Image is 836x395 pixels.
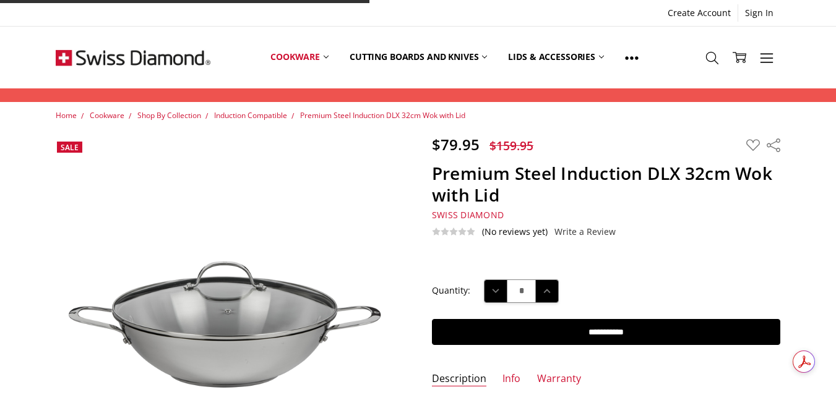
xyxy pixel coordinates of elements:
[432,209,504,221] span: Swiss Diamond
[537,372,581,386] a: Warranty
[432,134,480,155] span: $79.95
[498,30,614,85] a: Lids & Accessories
[489,137,533,154] span: $159.95
[56,27,210,88] img: Free Shipping On Every Order
[137,110,201,121] a: Shop By Collection
[300,110,465,121] a: Premium Steel Induction DLX 32cm Wok with Lid
[432,284,470,297] label: Quantity:
[214,110,287,121] a: Induction Compatible
[90,110,124,121] a: Cookware
[432,372,486,386] a: Description
[502,372,520,386] a: Info
[432,163,780,206] h1: Premium Steel Induction DLX 32cm Wok with Lid
[738,4,780,22] a: Sign In
[56,110,77,121] a: Home
[61,142,79,153] span: Sale
[554,227,616,237] a: Write a Review
[339,30,498,85] a: Cutting boards and knives
[482,227,548,237] span: (No reviews yet)
[260,30,339,85] a: Cookware
[661,4,738,22] a: Create Account
[614,30,649,85] a: Show All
